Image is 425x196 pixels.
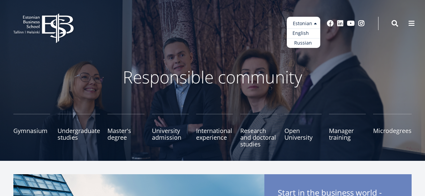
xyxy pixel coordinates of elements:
font: Gymnasium [13,127,48,135]
font: Microdegrees [373,127,412,135]
font: Master's degree [107,127,131,141]
font: International experience [196,127,232,141]
a: Master's degree [107,114,144,147]
font: Research and doctoral studies [240,127,276,148]
a: Russian [287,38,320,48]
a: Open University [284,114,321,147]
font: Russian [294,40,312,46]
font: English [292,30,309,36]
a: International experience [196,114,233,147]
font: University admission [152,127,181,141]
a: Manager training [329,114,366,147]
a: Gymnasium [13,114,50,147]
a: English [287,28,320,38]
a: Microdegrees [373,114,412,147]
font: Undergraduate studies [58,127,100,141]
font: Responsible community [123,66,302,88]
font: Manager training [329,127,354,141]
a: University admission [152,114,189,147]
a: Research and doctoral studies [240,114,277,147]
a: Undergraduate studies [58,114,100,147]
font: Open University [284,127,313,141]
